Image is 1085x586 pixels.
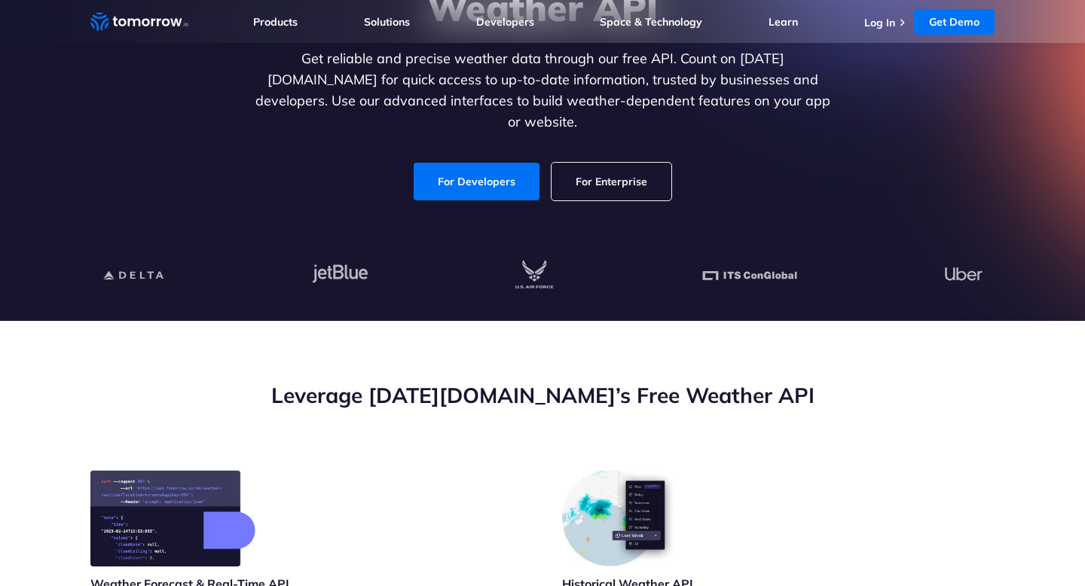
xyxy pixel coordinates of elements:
[90,381,995,410] h2: Leverage [DATE][DOMAIN_NAME]’s Free Weather API
[476,15,534,29] a: Developers
[414,163,539,200] a: For Developers
[600,15,702,29] a: Space & Technology
[90,11,188,33] a: Home link
[914,9,995,35] a: Get Demo
[364,15,410,29] a: Solutions
[769,15,798,29] a: Learn
[552,163,671,200] a: For Enterprise
[252,48,833,133] p: Get reliable and precise weather data through our free API. Count on [DATE][DOMAIN_NAME] for quic...
[864,16,895,29] a: Log In
[253,15,298,29] a: Products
